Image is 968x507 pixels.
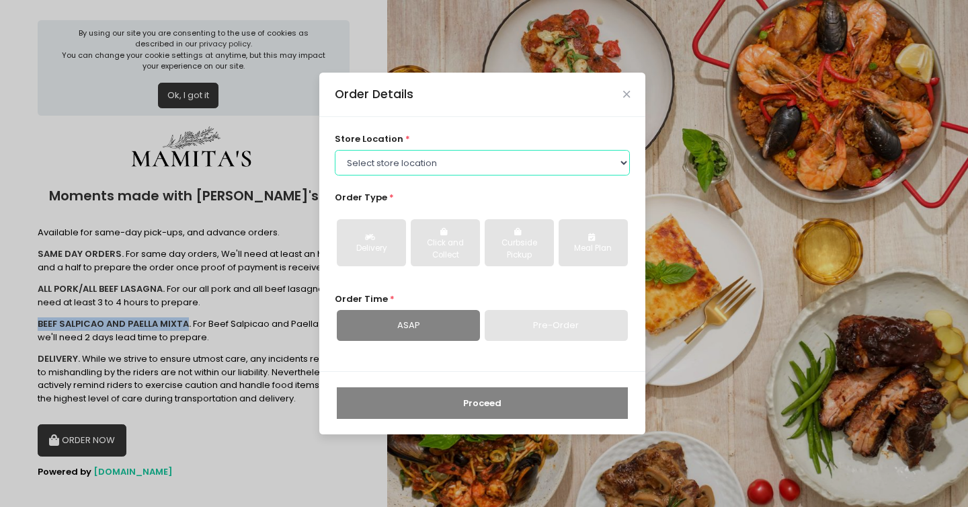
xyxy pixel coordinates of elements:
button: Curbside Pickup [485,219,554,266]
button: Close [623,91,630,97]
button: Meal Plan [559,219,628,266]
div: Order Details [335,85,413,103]
span: Order Type [335,191,387,204]
button: Click and Collect [411,219,480,266]
div: Meal Plan [568,243,618,255]
span: store location [335,132,403,145]
div: Curbside Pickup [494,237,544,261]
div: Delivery [346,243,397,255]
span: Order Time [335,292,388,305]
div: Click and Collect [420,237,471,261]
button: Proceed [337,387,628,420]
button: Delivery [337,219,406,266]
